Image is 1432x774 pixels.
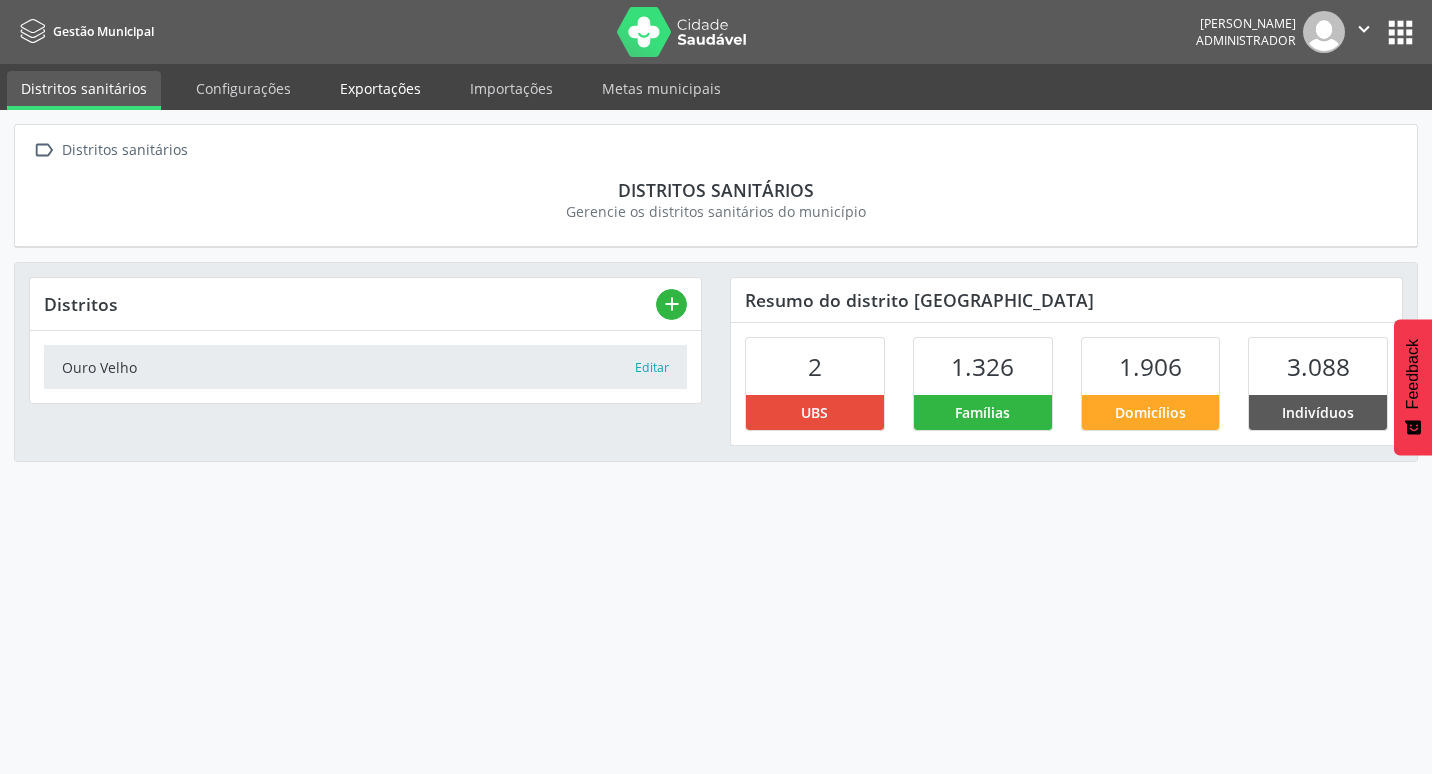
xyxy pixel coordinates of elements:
[14,15,154,48] a: Gestão Municipal
[1196,32,1296,49] span: Administrador
[1383,15,1418,50] button: apps
[1115,402,1186,423] span: Domicílios
[182,71,305,106] a: Configurações
[656,289,687,320] button: add
[1282,402,1354,423] span: Indivíduos
[1394,319,1432,455] button: Feedback - Mostrar pesquisa
[1303,11,1345,53] img: img
[661,293,683,315] i: add
[456,71,567,106] a: Importações
[808,350,822,383] span: 2
[634,358,670,378] button: Editar
[43,201,1389,222] div: Gerencie os distritos sanitários do município
[731,278,1402,322] div: Resumo do distrito [GEOGRAPHIC_DATA]
[1196,15,1296,32] div: [PERSON_NAME]
[801,402,828,423] span: UBS
[29,136,191,165] a:  Distritos sanitários
[7,71,161,110] a: Distritos sanitários
[951,350,1014,383] span: 1.326
[29,136,58,165] i: 
[1353,18,1375,40] i: 
[43,179,1389,201] div: Distritos sanitários
[1404,339,1422,409] span: Feedback
[1119,350,1182,383] span: 1.906
[1345,11,1383,53] button: 
[326,71,435,106] a: Exportações
[44,293,656,315] div: Distritos
[1287,350,1350,383] span: 3.088
[44,345,687,388] a: Ouro Velho Editar
[62,357,634,378] div: Ouro Velho
[58,136,191,165] div: Distritos sanitários
[53,23,154,40] span: Gestão Municipal
[955,402,1010,423] span: Famílias
[588,71,735,106] a: Metas municipais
